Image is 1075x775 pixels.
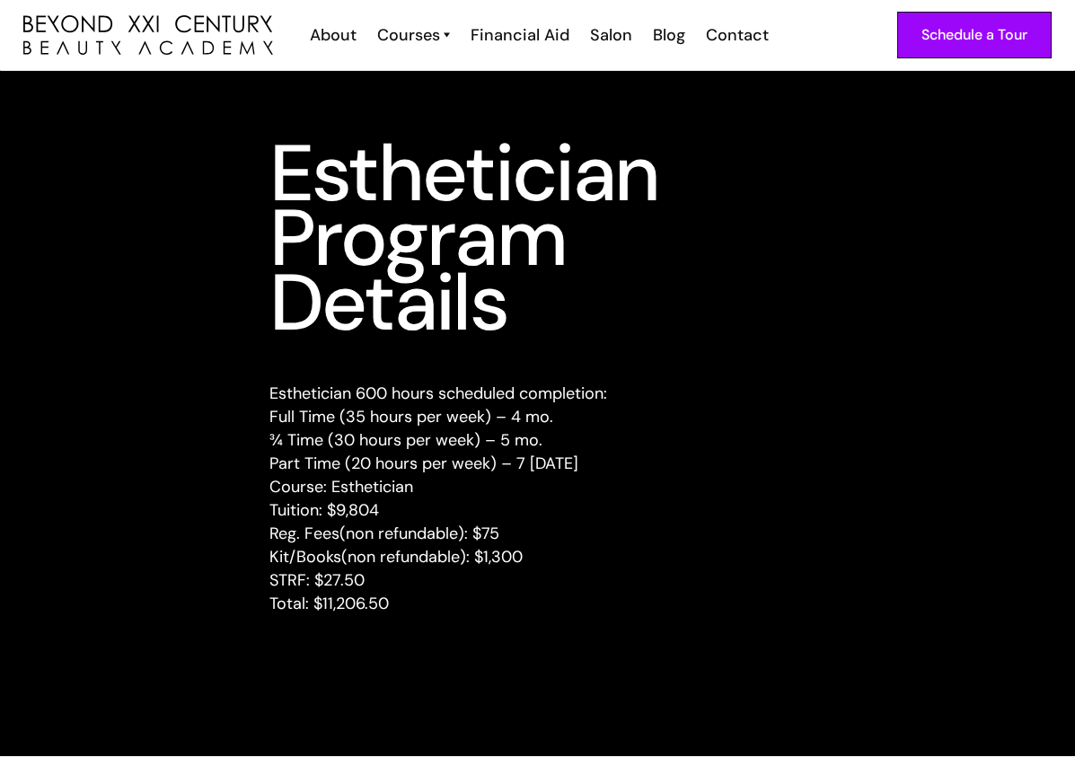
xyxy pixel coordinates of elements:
[706,23,769,47] div: Contact
[298,23,366,47] a: About
[23,15,273,55] img: beyond 21st century beauty academy logo
[921,23,1027,47] div: Schedule a Tour
[653,23,685,47] div: Blog
[590,23,632,47] div: Salon
[471,23,569,47] div: Financial Aid
[578,23,641,47] a: Salon
[269,382,806,615] p: Esthetician 600 hours scheduled completion: Full Time (35 hours per week) – 4 mo. ¾ Time (30 hour...
[377,23,440,47] div: Courses
[897,12,1052,58] a: Schedule a Tour
[269,141,806,335] h2: Esthetician Program Details
[694,23,778,47] a: Contact
[23,15,273,55] a: home
[310,23,357,47] div: About
[459,23,578,47] a: Financial Aid
[377,23,450,47] a: Courses
[641,23,694,47] a: Blog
